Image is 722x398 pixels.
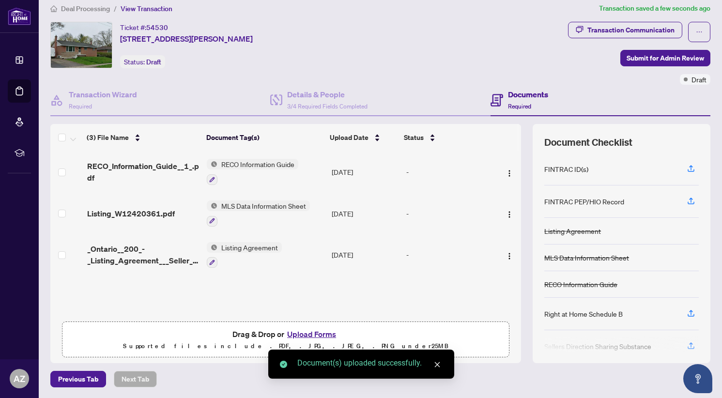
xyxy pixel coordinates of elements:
img: IMG-W12420361_1.jpg [51,22,112,68]
div: FINTRAC PEP/HIO Record [544,196,624,207]
span: (3) File Name [87,132,129,143]
img: Logo [506,252,513,260]
span: 3/4 Required Fields Completed [287,103,368,110]
img: Status Icon [207,242,217,253]
button: Upload Forms [284,328,339,340]
span: close [434,361,441,368]
img: Logo [506,211,513,218]
p: Supported files include .PDF, .JPG, .JPEG, .PNG under 25 MB [68,340,503,352]
td: [DATE] [328,193,402,234]
div: Document(s) uploaded successfully. [297,357,443,369]
span: AZ [14,372,25,385]
span: Listing Agreement [217,242,282,253]
h4: Documents [508,89,548,100]
button: Next Tab [114,371,157,387]
button: Status IconMLS Data Information Sheet [207,200,310,227]
a: Close [432,359,443,370]
img: Status Icon [207,200,217,211]
div: - [406,249,492,260]
span: home [50,5,57,12]
h4: Transaction Wizard [69,89,137,100]
span: Listing_W12420361.pdf [87,208,175,219]
div: Ticket #: [120,22,168,33]
span: Status [404,132,424,143]
button: Logo [502,247,517,262]
div: RECO Information Guide [544,279,617,290]
span: Required [508,103,531,110]
div: Listing Agreement [544,226,601,236]
div: - [406,208,492,219]
h4: Details & People [287,89,368,100]
div: Status: [120,55,165,68]
span: ellipsis [696,29,703,35]
th: Document Tag(s) [202,124,326,151]
button: Submit for Admin Review [620,50,710,66]
span: Draft [146,58,161,66]
img: Status Icon [207,159,217,169]
span: Previous Tab [58,371,98,387]
li: / [114,3,117,14]
div: Right at Home Schedule B [544,308,623,319]
th: (3) File Name [83,124,202,151]
span: MLS Data Information Sheet [217,200,310,211]
span: Deal Processing [61,4,110,13]
button: Logo [502,206,517,221]
span: [STREET_ADDRESS][PERSON_NAME] [120,33,253,45]
button: Previous Tab [50,371,106,387]
span: 54530 [146,23,168,32]
td: [DATE] [328,151,402,193]
img: Logo [506,169,513,177]
div: - [406,167,492,177]
span: RECO_Information_Guide__1_.pdf [87,160,200,184]
span: Draft [691,74,707,85]
span: Drag & Drop or [232,328,339,340]
span: Document Checklist [544,136,632,149]
span: check-circle [280,361,287,368]
button: Transaction Communication [568,22,682,38]
span: View Transaction [121,4,172,13]
td: [DATE] [328,234,402,276]
img: logo [8,7,31,25]
div: FINTRAC ID(s) [544,164,588,174]
span: Submit for Admin Review [627,50,704,66]
button: Status IconRECO Information Guide [207,159,298,185]
div: Transaction Communication [587,22,675,38]
span: RECO Information Guide [217,159,298,169]
button: Logo [502,164,517,180]
button: Open asap [683,364,712,393]
div: MLS Data Information Sheet [544,252,629,263]
th: Status [400,124,492,151]
article: Transaction saved a few seconds ago [599,3,710,14]
th: Upload Date [326,124,399,151]
button: Status IconListing Agreement [207,242,282,268]
span: _Ontario__200_-_Listing_Agreement___Seller_Representation_Agreement___Authority_to_Offer_for_Sale... [87,243,200,266]
span: Drag & Drop orUpload FormsSupported files include .PDF, .JPG, .JPEG, .PNG under25MB [62,322,509,358]
span: Upload Date [330,132,369,143]
span: Required [69,103,92,110]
